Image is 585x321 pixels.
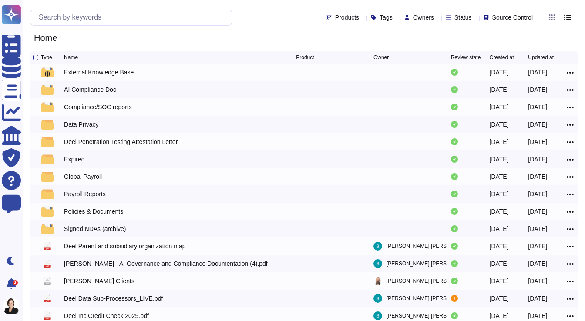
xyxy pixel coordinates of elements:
[373,311,382,320] img: user
[64,224,126,233] div: Signed NDAs (archive)
[380,14,393,20] span: Tags
[490,277,509,285] div: [DATE]
[41,102,54,112] img: folder
[64,155,84,164] div: Expired
[64,55,78,60] span: Name
[528,68,547,77] div: [DATE]
[490,155,509,164] div: [DATE]
[64,259,268,268] div: [PERSON_NAME] - AI Governance and Compliance Documentation (4).pdf
[490,172,509,181] div: [DATE]
[490,311,509,320] div: [DATE]
[64,68,134,77] div: External Knowledge Base
[41,154,54,164] img: folder
[64,311,149,320] div: Deel Inc Credit Check 2025.pdf
[41,137,54,147] img: folder
[413,14,434,20] span: Owners
[528,190,547,198] div: [DATE]
[490,120,509,129] div: [DATE]
[34,10,232,25] input: Search by keywords
[41,67,54,77] img: folder
[41,84,54,95] img: folder
[373,55,389,60] span: Owner
[528,224,547,233] div: [DATE]
[528,294,547,303] div: [DATE]
[490,190,509,198] div: [DATE]
[64,294,163,303] div: Deel Data Sub-Processors_LIVE.pdf
[41,119,54,130] img: folder
[528,311,547,320] div: [DATE]
[41,189,54,199] img: folder
[387,294,474,303] span: [PERSON_NAME] [PERSON_NAME]
[492,14,533,20] span: Source Control
[41,55,52,60] span: Type
[296,55,314,60] span: Product
[41,224,54,234] img: folder
[490,68,509,77] div: [DATE]
[490,137,509,146] div: [DATE]
[528,137,547,146] div: [DATE]
[387,277,474,285] span: [PERSON_NAME] [PERSON_NAME]
[454,14,472,20] span: Status
[490,207,509,216] div: [DATE]
[64,277,134,285] div: [PERSON_NAME] Clients
[490,242,509,251] div: [DATE]
[528,55,554,60] span: Updated at
[373,294,382,303] img: user
[387,242,474,251] span: [PERSON_NAME] [PERSON_NAME]
[64,242,185,251] div: Deel Parent and subsidiary organization map
[373,259,382,268] img: user
[490,55,514,60] span: Created at
[41,206,54,217] img: folder
[64,190,106,198] div: Payroll Reports
[373,242,382,251] img: user
[2,297,25,316] button: user
[528,259,547,268] div: [DATE]
[490,294,509,303] div: [DATE]
[387,311,474,320] span: [PERSON_NAME] [PERSON_NAME]
[13,280,18,285] div: 2
[3,298,19,314] img: user
[451,55,481,60] span: Review state
[528,207,547,216] div: [DATE]
[528,120,547,129] div: [DATE]
[490,259,509,268] div: [DATE]
[64,85,116,94] div: AI Compliance Doc
[30,31,61,44] span: Home
[64,172,102,181] div: Global Payroll
[64,207,123,216] div: Policies & Documents
[528,103,547,111] div: [DATE]
[387,259,474,268] span: [PERSON_NAME] [PERSON_NAME]
[64,120,98,129] div: Data Privacy
[528,155,547,164] div: [DATE]
[373,277,382,285] img: user
[490,224,509,233] div: [DATE]
[41,171,54,182] img: folder
[335,14,359,20] span: Products
[64,137,178,146] div: Deel Penetration Testing Attestation Letter
[64,103,132,111] div: Compliance/SOC reports
[490,85,509,94] div: [DATE]
[528,172,547,181] div: [DATE]
[490,103,509,111] div: [DATE]
[528,277,547,285] div: [DATE]
[528,242,547,251] div: [DATE]
[528,85,547,94] div: [DATE]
